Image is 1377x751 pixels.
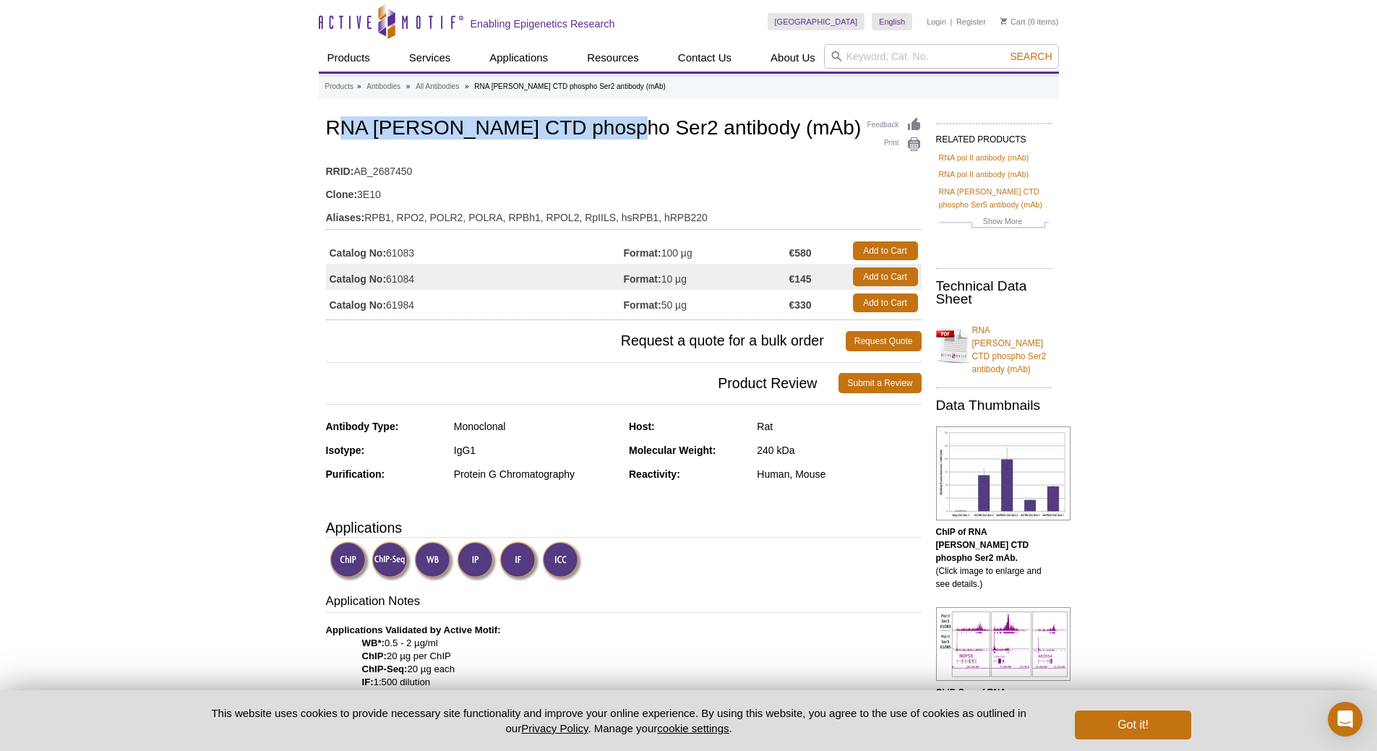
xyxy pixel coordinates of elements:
[936,527,1029,563] b: ChIP of RNA [PERSON_NAME] CTD phospho Ser2 mAb.
[927,17,946,27] a: Login
[939,168,1029,181] a: RNA pol II antibody (mAb)
[757,468,921,481] div: Human, Mouse
[939,151,1029,164] a: RNA pol II antibody (mAb)
[474,82,666,90] li: RNA [PERSON_NAME] CTD phospho Ser2 antibody (mAb)
[936,280,1052,306] h2: Technical Data Sheet
[936,607,1071,681] img: RNA pol II CTD phospho Ser2 antibody (mAb) tested by ChIP-Seq.
[416,80,459,93] a: All Antibodies
[326,211,365,224] strong: Aliases:
[853,267,918,286] a: Add to Cart
[326,188,358,201] strong: Clone:
[624,246,661,259] strong: Format:
[186,705,1052,736] p: This website uses cookies to provide necessary site functionality and improve your online experie...
[624,299,661,312] strong: Format:
[454,468,618,481] div: Protein G Chromatography
[326,156,922,179] td: AB_2687450
[330,541,369,581] img: ChIP Validated
[936,399,1052,412] h2: Data Thumbnails
[481,44,557,72] a: Applications
[872,13,912,30] a: English
[757,444,921,457] div: 240 kDa
[454,444,618,457] div: IgG1
[936,525,1052,591] p: (Click image to enlarge and see details.)
[824,44,1059,69] input: Keyword, Cat. No.
[542,541,582,581] img: Immunocytochemistry Validated
[1000,13,1059,30] li: (0 items)
[499,541,539,581] img: Immunofluorescence Validated
[521,722,588,734] a: Privacy Policy
[326,331,846,351] span: Request a quote for a bulk order
[1000,17,1007,25] img: Your Cart
[326,593,922,613] h3: Application Notes
[330,246,387,259] strong: Catalog No:
[357,82,361,90] li: »
[326,517,922,538] h3: Applications
[939,185,1049,211] a: RNA [PERSON_NAME] CTD phospho Ser5 antibody (mAb)
[853,241,918,260] a: Add to Cart
[406,82,411,90] li: »
[326,290,624,316] td: 61984
[454,420,618,433] div: Monoclonal
[471,17,615,30] h2: Enabling Epigenetics Research
[326,264,624,290] td: 61084
[1328,702,1363,737] div: Open Intercom Messenger
[362,664,408,674] strong: ChIP-Seq:
[578,44,648,72] a: Resources
[629,445,716,456] strong: Molecular Weight:
[624,264,789,290] td: 10 µg
[629,468,680,480] strong: Reactivity:
[400,44,460,72] a: Services
[326,179,922,202] td: 3E10
[936,426,1071,520] img: RNA pol II CTD phospho Ser2 antibody (mAb) tested by ChIP.
[624,238,789,264] td: 100 µg
[789,272,811,286] strong: €145
[326,373,839,393] span: Product Review
[1000,17,1026,27] a: Cart
[326,421,399,432] strong: Antibody Type:
[372,541,411,581] img: ChIP-Seq Validated
[936,315,1052,376] a: RNA [PERSON_NAME] CTD phospho Ser2 antibody (mAb)
[846,331,922,351] a: Request Quote
[789,246,811,259] strong: €580
[956,17,986,27] a: Register
[326,117,922,142] h1: RNA [PERSON_NAME] CTD phospho Ser2 antibody (mAb)
[326,238,624,264] td: 61083
[867,137,922,153] a: Print
[936,123,1052,149] h2: RELATED PRODUCTS
[1010,51,1052,62] span: Search
[624,290,789,316] td: 50 µg
[939,215,1049,231] a: Show More
[789,299,811,312] strong: €330
[936,686,1052,751] p: (Click image to enlarge and see details.)
[768,13,865,30] a: [GEOGRAPHIC_DATA]
[330,299,387,312] strong: Catalog No:
[1005,50,1056,63] button: Search
[366,80,400,93] a: Antibodies
[325,80,353,93] a: Products
[326,445,365,456] strong: Isotype:
[1075,711,1191,739] button: Got it!
[457,541,497,581] img: Immunoprecipitation Validated
[657,722,729,734] button: cookie settings
[669,44,740,72] a: Contact Us
[362,677,374,687] strong: IF:
[629,421,655,432] strong: Host:
[326,202,922,226] td: RPB1, RPO2, POLR2, POLRA, RPBh1, RPOL2, RpIILS, hsRPB1, hRPB220
[762,44,824,72] a: About Us
[330,272,387,286] strong: Catalog No:
[362,651,387,661] strong: ChIP:
[465,82,469,90] li: »
[757,420,921,433] div: Rat
[936,687,1029,724] b: ChIP-Seq of RNA [PERSON_NAME] CTD phospho Ser2 mAb.
[326,468,385,480] strong: Purification:
[326,165,354,178] strong: RRID:
[624,272,661,286] strong: Format:
[319,44,379,72] a: Products
[951,13,953,30] li: |
[414,541,454,581] img: Western Blot Validated
[853,293,918,312] a: Add to Cart
[326,625,501,635] b: Applications Validated by Active Motif:
[838,373,921,393] a: Submit a Review
[867,117,922,133] a: Feedback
